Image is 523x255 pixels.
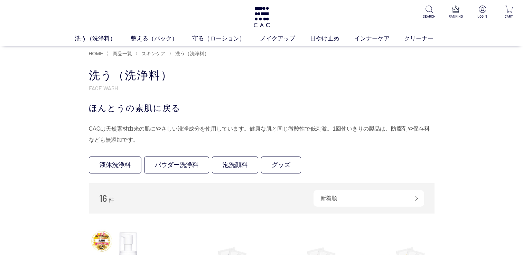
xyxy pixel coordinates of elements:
span: 16 [99,193,107,204]
a: 守る（ローション） [192,34,260,43]
a: スキンケア [140,51,166,56]
a: 洗う（洗浄料） [174,51,209,56]
li: 〉 [135,50,167,57]
a: 泡洗顔料 [212,157,258,173]
div: 新着順 [314,190,424,207]
a: クリーナー [404,34,448,43]
a: 整える（パック） [131,34,193,43]
li: 〉 [106,50,134,57]
a: 液体洗浄料 [89,157,141,173]
div: ほんとうの素肌に戻る [89,102,435,114]
h1: 洗う（洗浄料） [89,68,435,83]
a: パウダー洗浄料 [144,157,209,173]
a: 商品一覧 [111,51,132,56]
a: 日やけ止め [310,34,354,43]
a: インナーケア [354,34,404,43]
a: SEARCH [421,6,438,19]
a: LOGIN [474,6,491,19]
p: RANKING [447,14,464,19]
a: CART [501,6,517,19]
a: グッズ [261,157,301,173]
div: CACは天然素材由来の肌にやさしい洗浄成分を使用しています。健康な肌と同じ微酸性で低刺激。1回使いきりの製品は、防腐剤や保存料なども無添加です。 [89,123,435,145]
p: FACE WASH [89,84,435,92]
a: RANKING [447,6,464,19]
span: 件 [109,197,114,203]
a: 洗う（洗浄料） [75,34,131,43]
span: 商品一覧 [113,51,132,56]
a: HOME [89,51,103,56]
p: SEARCH [421,14,438,19]
img: logo [253,7,271,27]
p: CART [501,14,517,19]
li: 〉 [169,50,211,57]
span: 洗う（洗浄料） [175,51,209,56]
p: LOGIN [474,14,491,19]
span: スキンケア [141,51,166,56]
a: メイクアップ [260,34,310,43]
